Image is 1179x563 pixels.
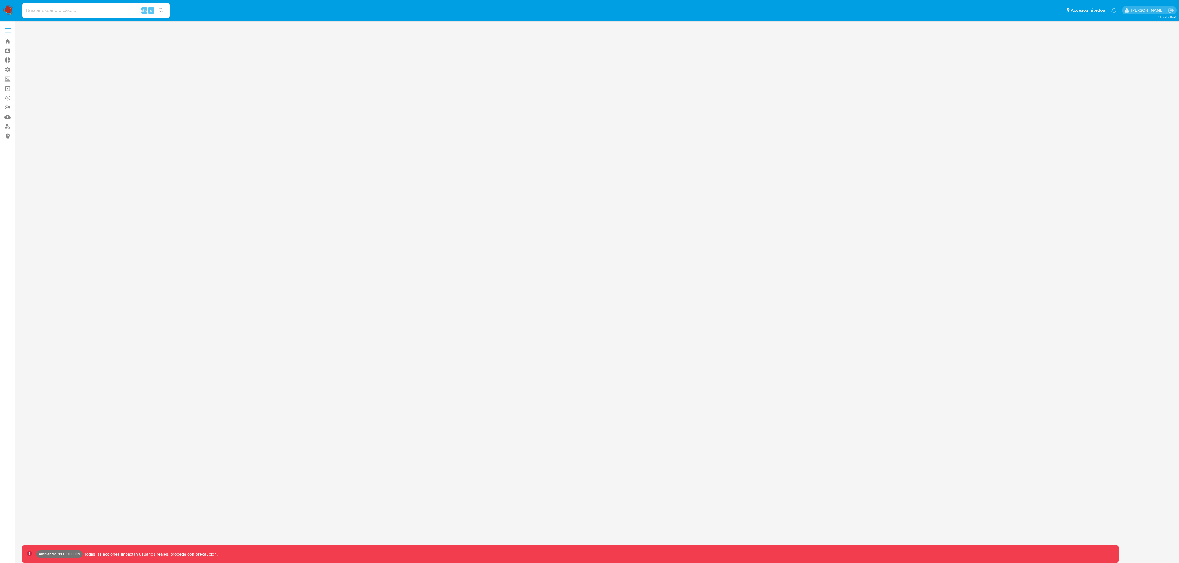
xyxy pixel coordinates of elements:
[1131,7,1166,13] p: leandrojossue.ramirez@mercadolibre.com.co
[139,7,150,13] span: option
[155,6,167,15] button: search-icon
[22,6,170,14] input: Buscar usuario o caso...
[150,7,152,13] span: s
[1071,7,1105,14] span: Accesos rápidos
[83,551,218,557] p: Todas las acciones impactan usuarios reales, proceda con precaución.
[39,553,80,555] p: Ambiente: PRODUCCIÓN
[1111,8,1116,13] a: Notificaciones
[1168,7,1174,14] a: Salir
